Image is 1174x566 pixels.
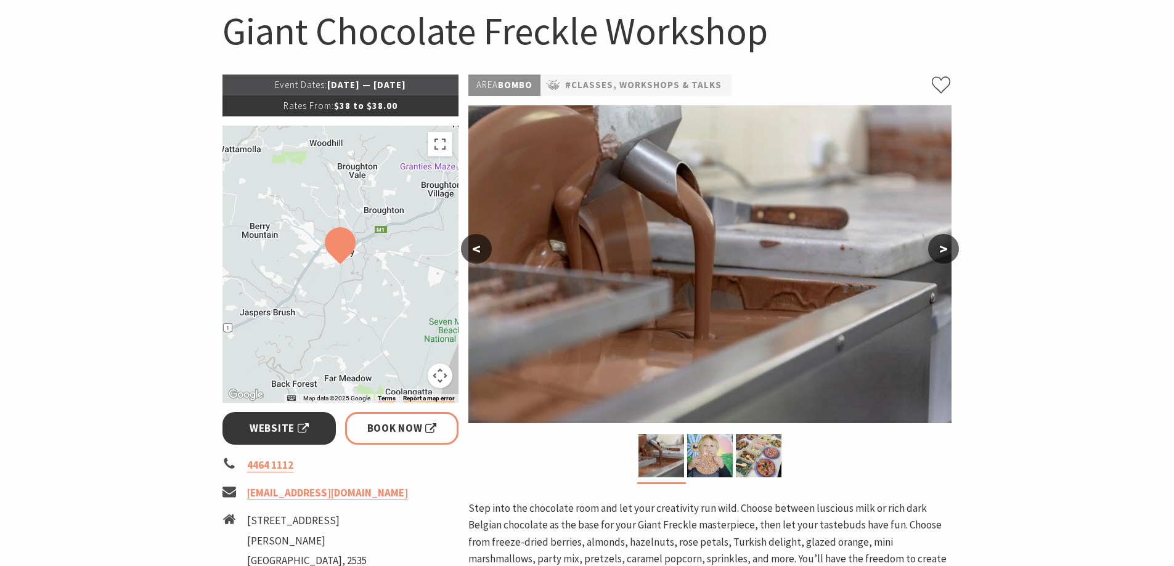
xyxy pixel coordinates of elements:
p: $38 to $38.00 [222,95,459,116]
span: Area [476,79,498,91]
a: Report a map error [403,395,455,402]
img: The Treat Factory Chocolate Production [638,434,684,477]
span: Website [250,420,309,437]
a: Open this area in Google Maps (opens a new window) [226,387,266,403]
button: Toggle fullscreen view [428,132,452,156]
p: Bombo [468,75,540,96]
img: The Treat Factory Chocolate Production [468,105,952,423]
button: Keyboard shortcuts [287,394,296,403]
a: Website [222,412,336,445]
a: #Classes, Workshops & Talks [565,78,722,93]
p: [DATE] — [DATE] [222,75,459,95]
span: Book Now [367,420,437,437]
a: Terms (opens in new tab) [378,395,396,402]
a: Book Now [345,412,459,445]
button: Map camera controls [428,363,452,388]
li: [STREET_ADDRESS] [247,512,367,529]
a: 4464 1112 [247,458,293,472]
button: < [461,234,492,264]
a: [EMAIL_ADDRESS][DOMAIN_NAME] [247,486,408,500]
img: DIY Chocolate Freckle Class [736,434,781,477]
span: Event Dates: [275,79,327,91]
img: Giant Freckle DIY Chocolate Workshop [687,434,733,477]
h1: Giant Chocolate Freckle Workshop [222,6,952,56]
img: Google [226,387,266,403]
li: [PERSON_NAME] [247,533,367,549]
span: Map data ©2025 Google [303,395,370,402]
button: > [928,234,959,264]
span: Rates From: [283,100,334,111]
